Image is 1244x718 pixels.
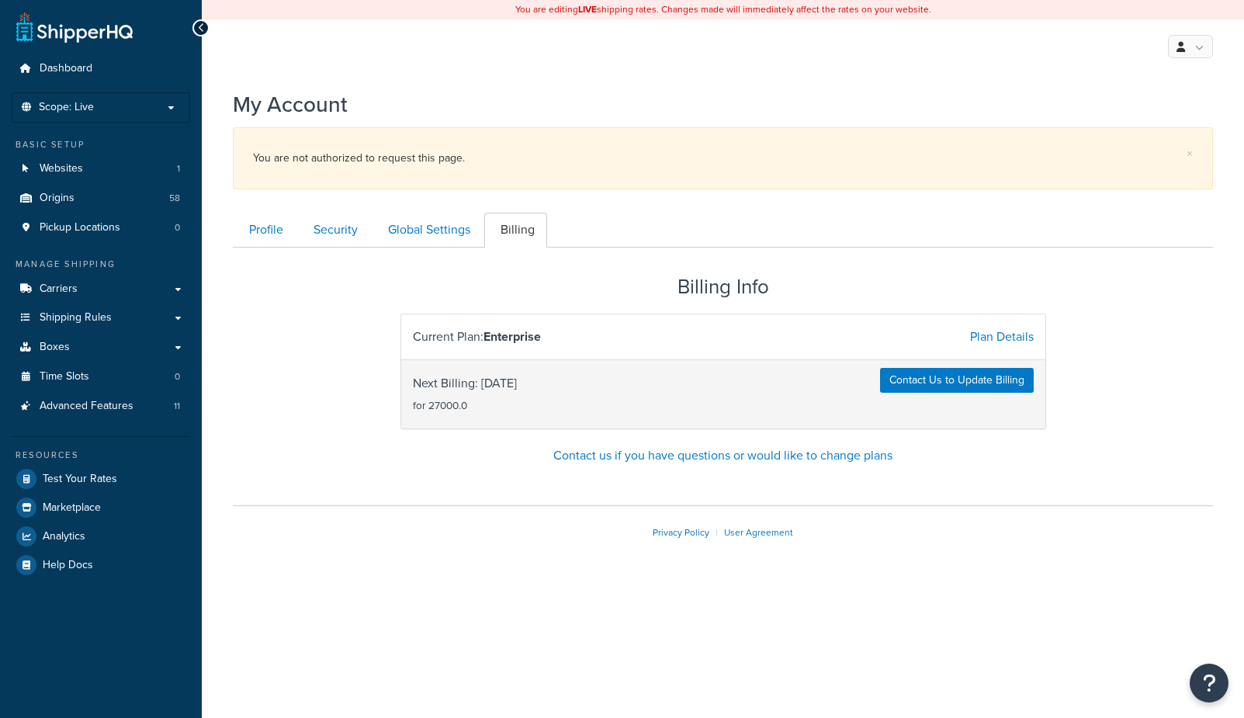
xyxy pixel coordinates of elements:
[174,400,180,413] span: 11
[12,494,190,522] a: Marketplace
[43,530,85,543] span: Analytics
[40,162,83,175] span: Websites
[12,184,190,213] a: Origins 58
[12,154,190,183] li: Websites
[724,525,793,539] a: User Agreement
[413,397,467,413] small: for 27000.0
[1190,664,1228,702] button: Open Resource Center
[12,362,190,391] a: Time Slots 0
[483,328,541,345] strong: Enterprise
[413,373,517,416] span: Next Billing: [DATE]
[40,221,120,234] span: Pickup Locations
[716,525,718,539] span: |
[400,276,1046,298] h2: Billing Info
[970,328,1034,345] a: Plan Details
[177,162,180,175] span: 1
[12,465,190,493] a: Test Your Rates
[253,147,1193,169] div: You are not authorized to request this page.
[12,213,190,242] li: Pickup Locations
[175,221,180,234] span: 0
[484,213,547,248] a: Billing
[12,392,190,421] li: Advanced Features
[297,213,370,248] a: Security
[40,370,89,383] span: Time Slots
[175,370,180,383] span: 0
[16,12,133,43] a: ShipperHQ Home
[401,326,723,348] div: Current Plan:
[12,551,190,579] a: Help Docs
[12,449,190,462] div: Resources
[578,2,597,16] b: LIVE
[12,184,190,213] li: Origins
[1187,147,1193,160] a: ×
[39,101,94,114] span: Scope: Live
[372,213,483,248] a: Global Settings
[12,138,190,151] div: Basic Setup
[40,192,75,205] span: Origins
[43,501,101,515] span: Marketplace
[12,304,190,332] a: Shipping Rules
[553,446,892,464] a: Contact us if you have questions or would like to change plans
[40,400,133,413] span: Advanced Features
[12,392,190,421] a: Advanced Features 11
[233,213,296,248] a: Profile
[43,473,117,486] span: Test Your Rates
[12,54,190,83] a: Dashboard
[40,311,112,324] span: Shipping Rules
[40,341,70,354] span: Boxes
[12,275,190,304] a: Carriers
[12,333,190,362] a: Boxes
[233,89,348,120] h1: My Account
[653,525,709,539] a: Privacy Policy
[40,283,78,296] span: Carriers
[169,192,180,205] span: 58
[880,368,1034,393] a: Contact Us to Update Billing
[12,154,190,183] a: Websites 1
[12,522,190,550] a: Analytics
[40,62,92,75] span: Dashboard
[43,559,93,572] span: Help Docs
[12,362,190,391] li: Time Slots
[12,258,190,271] div: Manage Shipping
[12,213,190,242] a: Pickup Locations 0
